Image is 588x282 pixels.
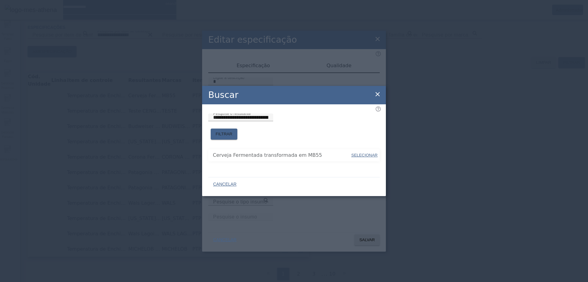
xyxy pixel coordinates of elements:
[213,181,236,187] span: CANCELAR
[216,131,232,137] span: FILTRAR
[211,129,237,140] button: FILTRAR
[354,234,380,245] button: SALVAR
[208,179,241,190] button: CANCELAR
[213,111,251,115] mat-label: Pesquise o resultante
[351,150,378,161] button: SELECIONAR
[208,88,238,102] h2: Buscar
[351,153,378,157] span: SELECIONAR
[213,152,351,159] span: Cerveja Fermentada transformada em MB55
[359,237,375,243] span: SALVAR
[213,237,236,243] span: CANCELAR
[208,234,241,245] button: CANCELAR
